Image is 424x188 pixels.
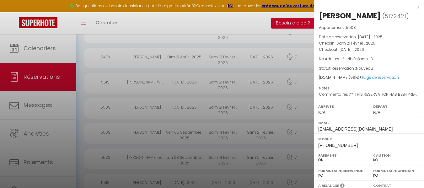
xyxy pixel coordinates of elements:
[319,65,419,72] p: Statut Réservation :
[373,110,380,115] span: N/A
[347,56,373,62] span: Nb Enfants : 3
[373,152,420,158] label: Caution
[318,110,325,115] span: N/A
[356,66,373,71] span: Nouveau
[346,25,356,30] span: 550S
[373,183,391,187] label: Contrat
[319,11,381,21] div: [PERSON_NAME]
[319,34,419,40] p: Date de réservation :
[318,168,365,174] label: Formulaire Bienvenue
[362,75,399,80] a: Page de réservation
[382,12,409,20] span: ( )
[336,40,375,46] span: Sam 21 Février . 2026
[339,47,364,52] span: [DATE] . 2026
[318,152,365,158] label: Paiement
[350,75,356,80] span: 991
[319,46,419,53] p: Checkout :
[319,56,373,62] span: Nb Adultes : 2 -
[318,126,393,132] span: [EMAIL_ADDRESS][DOMAIN_NAME]
[373,103,420,110] label: Départ
[319,85,419,91] p: Notes :
[318,136,420,142] label: Mobile
[385,12,406,20] span: 5172421
[319,24,419,31] p: Appartement :
[331,85,334,91] span: -
[318,143,358,148] span: [PHONE_NUMBER]
[318,120,420,126] label: Email
[319,40,419,46] p: Checkin :
[319,91,419,98] p: Commentaires :
[319,75,419,81] div: [DOMAIN_NAME]
[314,3,419,11] div: x
[349,75,361,80] span: ( €)
[373,168,420,174] label: Formulaire Checkin
[5,3,24,21] button: Ouvrir le widget de chat LiveChat
[358,34,383,40] span: [DATE] . 2025
[318,103,365,110] label: Arrivée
